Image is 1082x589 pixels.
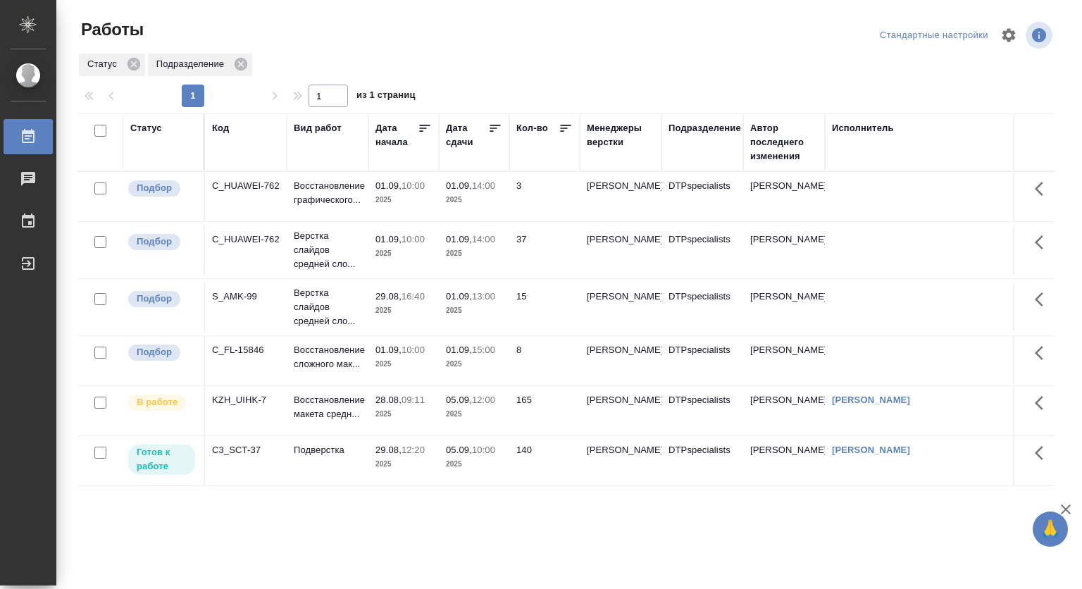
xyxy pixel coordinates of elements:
td: DTPspecialists [661,172,743,221]
p: Верстка слайдов средней сло... [294,229,361,271]
td: [PERSON_NAME] [743,283,825,332]
p: Восстановление сложного мак... [294,343,361,371]
button: Здесь прячутся важные кнопки [1026,336,1060,370]
p: 2025 [446,407,502,421]
span: Работы [77,18,144,41]
p: 12:00 [472,395,495,405]
p: 2025 [375,407,432,421]
div: Менеджеры верстки [587,121,654,149]
td: [PERSON_NAME] [743,386,825,435]
p: 10:00 [402,345,425,355]
td: 140 [509,436,580,485]
div: Исполнитель выполняет работу [127,393,197,412]
div: Можно подбирать исполнителей [127,343,197,362]
p: В работе [137,395,178,409]
span: 🙏 [1038,514,1062,544]
span: из 1 страниц [356,87,416,107]
p: 2025 [446,304,502,318]
div: Дата сдачи [446,121,488,149]
p: 29.08, [375,291,402,302]
button: Здесь прячутся важные кнопки [1026,386,1060,420]
p: 01.09, [446,345,472,355]
div: C_HUAWEI-762 [212,179,280,193]
td: 15 [509,283,580,332]
p: 01.09, [446,291,472,302]
div: Подразделение [148,54,252,76]
p: 01.09, [446,180,472,191]
p: 10:00 [402,234,425,244]
p: Подверстка [294,443,361,457]
div: Кол-во [516,121,548,135]
div: C3_SCT-37 [212,443,280,457]
a: [PERSON_NAME] [832,445,910,455]
div: Исполнитель может приступить к работе [127,443,197,476]
div: Подразделение [669,121,741,135]
div: Можно подбирать исполнителей [127,290,197,309]
p: 12:20 [402,445,425,455]
a: [PERSON_NAME] [832,395,910,405]
p: 10:00 [472,445,495,455]
td: [PERSON_NAME] [743,172,825,221]
p: 2025 [375,457,432,471]
p: 05.09, [446,395,472,405]
p: [PERSON_NAME] [587,232,654,247]
div: Автор последнего изменения [750,121,818,163]
p: 15:00 [472,345,495,355]
p: 2025 [446,457,502,471]
button: 🙏 [1033,512,1068,547]
p: Готов к работе [137,445,187,473]
p: 2025 [446,357,502,371]
div: Можно подбирать исполнителей [127,232,197,252]
td: 8 [509,336,580,385]
p: [PERSON_NAME] [587,393,654,407]
p: Верстка слайдов средней сло... [294,286,361,328]
p: 2025 [375,247,432,261]
td: [PERSON_NAME] [743,336,825,385]
div: split button [876,25,992,46]
p: 10:00 [402,180,425,191]
p: 01.09, [375,234,402,244]
td: [PERSON_NAME] [743,436,825,485]
p: Подразделение [156,57,229,71]
div: Можно подбирать исполнителей [127,179,197,198]
td: DTPspecialists [661,436,743,485]
td: 3 [509,172,580,221]
p: 09:11 [402,395,425,405]
td: DTPspecialists [661,225,743,275]
button: Здесь прячутся важные кнопки [1026,225,1060,259]
span: Настроить таблицу [992,18,1026,52]
p: 2025 [446,193,502,207]
p: 16:40 [402,291,425,302]
div: C_FL-15846 [212,343,280,357]
p: Подбор [137,181,172,195]
p: Подбор [137,292,172,306]
td: 165 [509,386,580,435]
p: Статус [87,57,122,71]
button: Здесь прячутся важные кнопки [1026,172,1060,206]
p: [PERSON_NAME] [587,179,654,193]
p: 2025 [375,304,432,318]
div: Дата начала [375,121,418,149]
p: Восстановление графического... [294,179,361,207]
p: 01.09, [446,234,472,244]
p: 29.08, [375,445,402,455]
button: Здесь прячутся важные кнопки [1026,436,1060,470]
td: [PERSON_NAME] [743,225,825,275]
p: Восстановление макета средн... [294,393,361,421]
td: 37 [509,225,580,275]
div: Код [212,121,229,135]
div: Исполнитель [832,121,894,135]
p: 28.08, [375,395,402,405]
div: C_HUAWEI-762 [212,232,280,247]
div: S_AMK-99 [212,290,280,304]
p: 2025 [375,193,432,207]
p: 14:00 [472,180,495,191]
td: DTPspecialists [661,386,743,435]
p: 14:00 [472,234,495,244]
div: KZH_UIHK-7 [212,393,280,407]
td: DTPspecialists [661,336,743,385]
td: DTPspecialists [661,283,743,332]
button: Здесь прячутся важные кнопки [1026,283,1060,316]
span: Посмотреть информацию [1026,22,1055,49]
p: 13:00 [472,291,495,302]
